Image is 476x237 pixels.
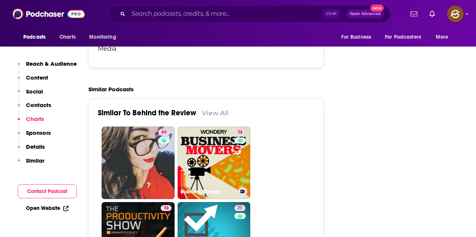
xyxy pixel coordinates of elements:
[26,88,43,95] p: Social
[234,130,245,136] a: 74
[436,32,449,42] span: More
[430,30,458,44] button: open menu
[26,60,77,67] p: Reach & Audience
[12,7,85,21] img: Podchaser - Follow, Share and Rate Podcasts
[234,205,245,211] a: 71
[18,129,51,143] button: Sponsors
[164,205,169,212] span: 74
[26,129,51,136] p: Sponsors
[237,205,242,212] span: 71
[447,6,464,22] img: User Profile
[88,86,134,93] h2: Similar Podcasts
[18,30,55,44] button: open menu
[26,101,51,109] p: Contacts
[26,115,44,122] p: Charts
[26,205,68,211] a: Open Website
[161,205,172,211] a: 74
[26,157,44,164] p: Similar
[98,108,196,118] a: Similar To Behind the Review
[447,6,464,22] button: Show profile menu
[18,88,43,102] button: Social
[385,32,421,42] span: For Podcasters
[18,60,77,74] button: Reach & Audience
[18,115,44,129] button: Charts
[18,157,44,171] button: Similar
[18,74,48,88] button: Content
[380,30,432,44] button: open menu
[18,143,45,157] button: Details
[23,32,46,42] span: Podcasts
[336,30,380,44] button: open menu
[161,129,167,136] span: 69
[84,30,126,44] button: open menu
[26,143,45,150] p: Details
[426,8,438,20] a: Show notifications dropdown
[202,109,229,117] a: View All
[108,5,391,23] div: Search podcasts, credits, & more...
[447,6,464,22] span: Logged in as hey85204
[26,74,48,81] p: Content
[181,189,235,195] h3: Business Movers
[322,9,340,19] span: Ctrl K
[18,101,51,115] button: Contacts
[408,8,420,20] a: Show notifications dropdown
[59,32,76,42] span: Charts
[89,32,116,42] span: Monitoring
[158,130,170,136] a: 69
[102,127,175,199] a: 69
[346,9,384,18] button: Open AdvancedNew
[370,5,384,12] span: New
[350,12,381,16] span: Open Advanced
[128,8,322,20] input: Search podcasts, credits, & more...
[55,30,80,44] a: Charts
[341,32,371,42] span: For Business
[178,127,251,199] a: 74Business Movers
[237,129,242,136] span: 74
[18,184,77,198] button: Contact Podcast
